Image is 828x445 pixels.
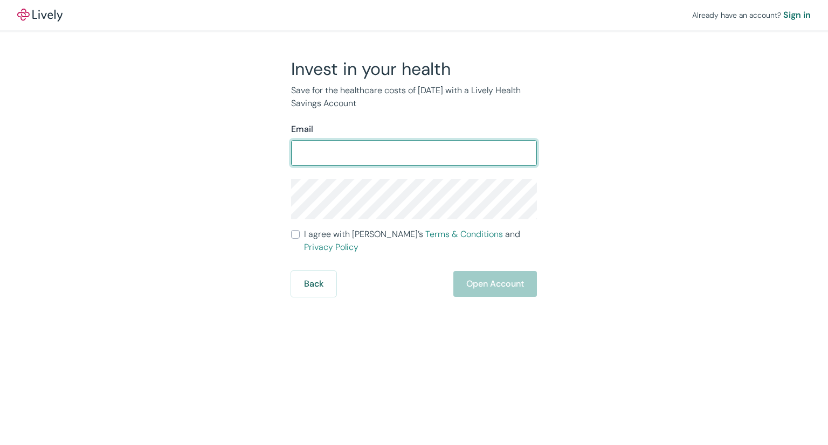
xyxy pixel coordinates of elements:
img: Lively [17,9,63,22]
a: Sign in [783,9,811,22]
h2: Invest in your health [291,58,537,80]
span: I agree with [PERSON_NAME]’s and [304,228,537,254]
label: Email [291,123,313,136]
a: Privacy Policy [304,241,358,253]
a: LivelyLively [17,9,63,22]
div: Already have an account? [692,9,811,22]
button: Back [291,271,336,297]
a: Terms & Conditions [425,228,503,240]
p: Save for the healthcare costs of [DATE] with a Lively Health Savings Account [291,84,537,110]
